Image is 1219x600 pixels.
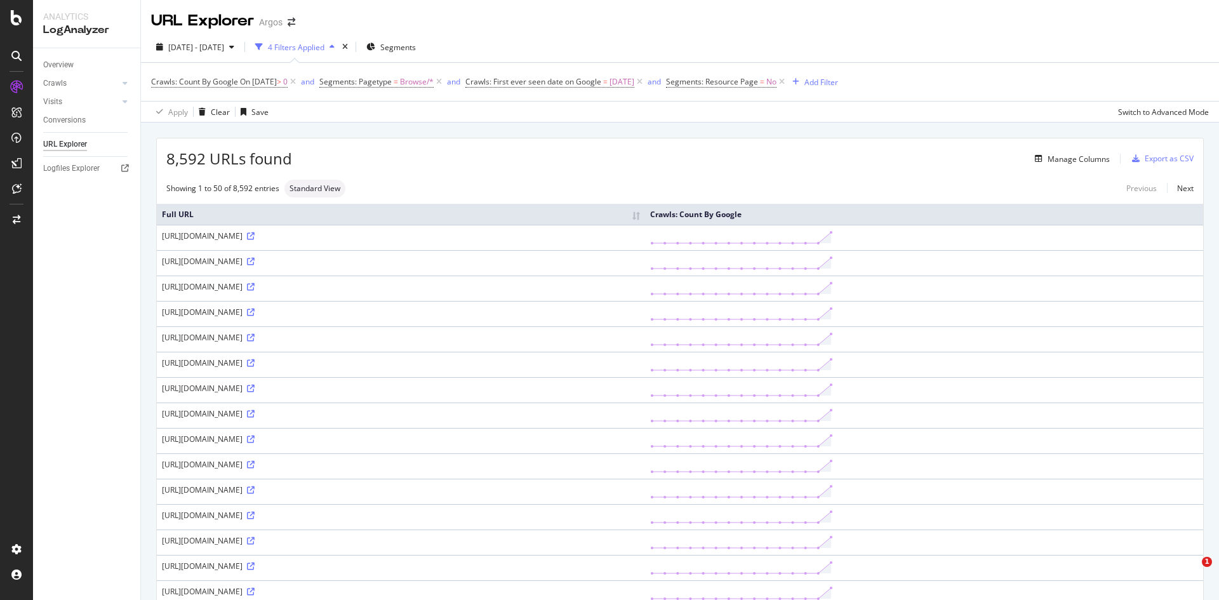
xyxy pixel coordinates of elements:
[787,74,838,90] button: Add Filter
[648,76,661,88] button: and
[43,138,87,151] div: URL Explorer
[609,73,634,91] span: [DATE]
[162,256,640,267] div: [URL][DOMAIN_NAME]
[43,95,119,109] a: Visits
[151,10,254,32] div: URL Explorer
[151,37,239,57] button: [DATE] - [DATE]
[162,510,640,521] div: [URL][DOMAIN_NAME]
[1118,107,1209,117] div: Switch to Advanced Mode
[162,307,640,317] div: [URL][DOMAIN_NAME]
[288,18,295,27] div: arrow-right-arrow-left
[1167,179,1194,197] a: Next
[361,37,421,57] button: Segments
[43,23,130,37] div: LogAnalyzer
[162,281,640,292] div: [URL][DOMAIN_NAME]
[283,73,288,91] span: 0
[43,58,74,72] div: Overview
[162,535,640,546] div: [URL][DOMAIN_NAME]
[465,76,601,87] span: Crawls: First ever seen date on Google
[290,185,340,192] span: Standard View
[151,102,188,122] button: Apply
[162,434,640,444] div: [URL][DOMAIN_NAME]
[194,102,230,122] button: Clear
[162,561,640,571] div: [URL][DOMAIN_NAME]
[43,162,131,175] a: Logfiles Explorer
[162,586,640,597] div: [URL][DOMAIN_NAME]
[43,162,100,175] div: Logfiles Explorer
[1113,102,1209,122] button: Switch to Advanced Mode
[1145,153,1194,164] div: Export as CSV
[380,42,416,53] span: Segments
[162,230,640,241] div: [URL][DOMAIN_NAME]
[1176,557,1206,587] iframe: Intercom live chat
[319,76,392,87] span: Segments: Pagetype
[1030,151,1110,166] button: Manage Columns
[648,76,661,87] div: and
[1202,557,1212,567] span: 1
[236,102,269,122] button: Save
[250,37,340,57] button: 4 Filters Applied
[251,107,269,117] div: Save
[340,41,350,53] div: times
[760,76,764,87] span: =
[284,180,345,197] div: neutral label
[43,77,67,90] div: Crawls
[400,73,434,91] span: Browse/*
[1048,154,1110,164] div: Manage Columns
[301,76,314,87] div: and
[168,42,224,53] span: [DATE] - [DATE]
[43,114,86,127] div: Conversions
[162,408,640,419] div: [URL][DOMAIN_NAME]
[166,183,279,194] div: Showing 1 to 50 of 8,592 entries
[157,204,645,225] th: Full URL: activate to sort column ascending
[162,357,640,368] div: [URL][DOMAIN_NAME]
[43,95,62,109] div: Visits
[240,76,277,87] span: On [DATE]
[162,383,640,394] div: [URL][DOMAIN_NAME]
[43,77,119,90] a: Crawls
[394,76,398,87] span: =
[804,77,838,88] div: Add Filter
[162,332,640,343] div: [URL][DOMAIN_NAME]
[447,76,460,88] button: and
[162,484,640,495] div: [URL][DOMAIN_NAME]
[1127,149,1194,169] button: Export as CSV
[166,148,292,170] span: 8,592 URLs found
[447,76,460,87] div: and
[766,73,776,91] span: No
[43,58,131,72] a: Overview
[168,107,188,117] div: Apply
[162,459,640,470] div: [URL][DOMAIN_NAME]
[211,107,230,117] div: Clear
[603,76,608,87] span: =
[301,76,314,88] button: and
[151,76,238,87] span: Crawls: Count By Google
[43,138,131,151] a: URL Explorer
[645,204,1203,225] th: Crawls: Count By Google
[666,76,758,87] span: Segments: Resource Page
[259,16,283,29] div: Argos
[43,10,130,23] div: Analytics
[277,76,281,87] span: >
[268,42,324,53] div: 4 Filters Applied
[43,114,131,127] a: Conversions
